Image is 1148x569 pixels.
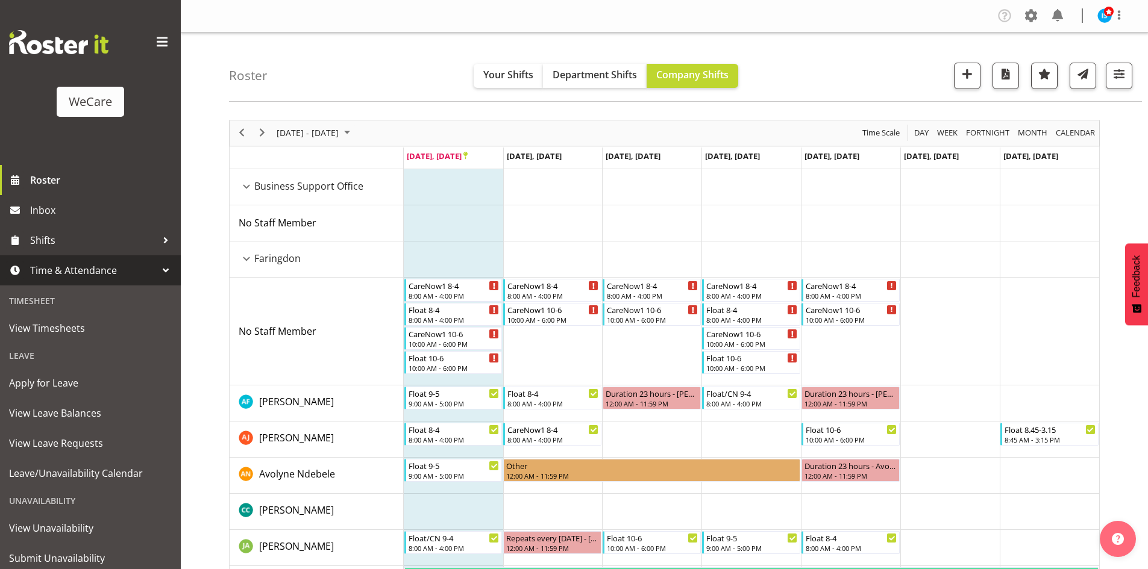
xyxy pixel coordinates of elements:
div: Repeats every [DATE] - [PERSON_NAME] [506,532,598,544]
h4: Roster [229,69,268,82]
td: Jane Arps resource [230,530,404,566]
button: Next [254,125,271,140]
div: Float 8-4 [806,532,897,544]
div: 10:00 AM - 6:00 PM [706,339,797,349]
div: Float 8-4 [409,303,500,316]
div: No Staff Member"s event - CareNow1 8-4 Begin From Monday, September 22, 2025 at 8:00:00 AM GMT+12... [404,279,503,302]
span: No Staff Member [239,325,316,338]
div: Amy Johannsen"s event - Float 8-4 Begin From Monday, September 22, 2025 at 8:00:00 AM GMT+12:00 E... [404,423,503,446]
div: 8:00 AM - 4:00 PM [507,291,598,300]
div: No Staff Member"s event - Float 8-4 Begin From Thursday, September 25, 2025 at 8:00:00 AM GMT+12:... [702,303,800,326]
button: Timeline Day [912,125,931,140]
div: WeCare [69,93,112,111]
div: 8:00 AM - 4:00 PM [706,315,797,325]
span: Avolyne Ndebele [259,467,335,480]
button: Feedback - Show survey [1125,243,1148,325]
div: Amy Johannsen"s event - CareNow1 8-4 Begin From Tuesday, September 23, 2025 at 8:00:00 AM GMT+12:... [503,423,601,446]
div: 10:00 AM - 6:00 PM [507,315,598,325]
button: Month [1054,125,1097,140]
div: Jane Arps"s event - Float 10-6 Begin From Wednesday, September 24, 2025 at 10:00:00 AM GMT+12:00 ... [603,531,701,554]
td: Avolyne Ndebele resource [230,458,404,494]
div: No Staff Member"s event - CareNow1 8-4 Begin From Wednesday, September 24, 2025 at 8:00:00 AM GMT... [603,279,701,302]
div: No Staff Member"s event - Float 8-4 Begin From Monday, September 22, 2025 at 8:00:00 AM GMT+12:00... [404,303,503,326]
div: 8:00 AM - 4:00 PM [409,543,500,553]
a: View Leave Balances [3,398,178,428]
span: Feedback [1131,255,1142,297]
div: 9:00 AM - 5:00 PM [706,543,797,553]
div: Duration 23 hours - Avolyne Ndebele [805,459,897,471]
span: [DATE], [DATE] [606,151,660,161]
div: 8:00 AM - 4:00 PM [409,315,500,325]
button: Send a list of all shifts for the selected filtered period to all rostered employees. [1070,63,1096,89]
td: Amy Johannsen resource [230,421,404,458]
span: Leave/Unavailability Calendar [9,464,172,482]
span: Day [913,125,930,140]
span: Submit Unavailability [9,549,172,567]
div: No Staff Member"s event - Float 10-6 Begin From Monday, September 22, 2025 at 10:00:00 AM GMT+12:... [404,351,503,374]
button: Previous [234,125,250,140]
a: [PERSON_NAME] [259,503,334,517]
div: Alex Ferguson"s event - Duration 23 hours - Alex Ferguson Begin From Wednesday, September 24, 202... [603,387,701,409]
div: No Staff Member"s event - CareNow1 10-6 Begin From Thursday, September 25, 2025 at 10:00:00 AM GM... [702,327,800,350]
div: Other [506,459,797,471]
div: Duration 23 hours - [PERSON_NAME] [805,387,897,399]
span: Apply for Leave [9,374,172,392]
span: [DATE], [DATE] [507,151,562,161]
button: Highlight an important date within the roster. [1031,63,1058,89]
div: Float 8.45-3.15 [1005,423,1096,435]
button: Timeline Month [1016,125,1050,140]
div: CareNow1 8-4 [507,279,598,291]
span: Shifts [30,231,157,249]
a: [PERSON_NAME] [259,431,334,445]
div: Float 10-6 [409,352,500,364]
button: Download a PDF of the roster according to the set date range. [993,63,1019,89]
div: Unavailability [3,488,178,513]
div: Alex Ferguson"s event - Float 8-4 Begin From Tuesday, September 23, 2025 at 8:00:00 AM GMT+12:00 ... [503,387,601,409]
a: No Staff Member [239,216,316,230]
div: Float/CN 9-4 [706,387,797,399]
div: Float 10-6 [607,532,698,544]
div: 9:00 AM - 5:00 PM [409,399,500,408]
button: Time Scale [861,125,902,140]
div: No Staff Member"s event - CareNow1 10-6 Begin From Tuesday, September 23, 2025 at 10:00:00 AM GMT... [503,303,601,326]
span: Inbox [30,201,175,219]
div: No Staff Member"s event - Float 10-6 Begin From Thursday, September 25, 2025 at 10:00:00 AM GMT+1... [702,351,800,374]
span: [DATE], [DATE] [805,151,859,161]
div: Avolyne Ndebele"s event - Duration 23 hours - Avolyne Ndebele Begin From Friday, September 26, 20... [801,459,900,482]
button: Your Shifts [474,64,543,88]
span: Your Shifts [483,68,533,81]
div: Duration 23 hours - [PERSON_NAME] [606,387,698,399]
div: Float 8-4 [409,423,500,435]
a: View Unavailability [3,513,178,543]
div: 12:00 AM - 11:59 PM [506,471,797,480]
div: Float 8-4 [706,303,797,316]
div: Float/CN 9-4 [409,532,500,544]
div: 8:00 AM - 4:00 PM [409,435,500,444]
div: next period [252,120,272,146]
span: Department Shifts [553,68,637,81]
div: No Staff Member"s event - CareNow1 8-4 Begin From Friday, September 26, 2025 at 8:00:00 AM GMT+12... [801,279,900,302]
span: [DATE], [DATE] [705,151,760,161]
img: isabel-simcox10849.jpg [1097,8,1112,23]
a: View Leave Requests [3,428,178,458]
div: No Staff Member"s event - CareNow1 8-4 Begin From Tuesday, September 23, 2025 at 8:00:00 AM GMT+1... [503,279,601,302]
div: Avolyne Ndebele"s event - Float 9-5 Begin From Monday, September 22, 2025 at 9:00:00 AM GMT+12:00... [404,459,503,482]
button: Filter Shifts [1106,63,1132,89]
div: previous period [231,120,252,146]
div: No Staff Member"s event - CareNow1 10-6 Begin From Monday, September 22, 2025 at 10:00:00 AM GMT+... [404,327,503,350]
a: [PERSON_NAME] [259,539,334,553]
div: No Staff Member"s event - CareNow1 8-4 Begin From Thursday, September 25, 2025 at 8:00:00 AM GMT+... [702,279,800,302]
span: [DATE], [DATE] [904,151,959,161]
div: Float 9-5 [706,532,797,544]
div: 8:00 AM - 4:00 PM [806,543,897,553]
div: 12:00 AM - 11:59 PM [805,471,897,480]
div: Jane Arps"s event - Float 9-5 Begin From Thursday, September 25, 2025 at 9:00:00 AM GMT+12:00 End... [702,531,800,554]
div: Alex Ferguson"s event - Float 9-5 Begin From Monday, September 22, 2025 at 9:00:00 AM GMT+12:00 E... [404,387,503,409]
span: View Unavailability [9,519,172,537]
div: Float 9-5 [409,387,500,399]
img: Rosterit website logo [9,30,108,54]
td: Faringdon resource [230,241,404,278]
button: September 2025 [275,125,356,140]
div: 10:00 AM - 6:00 PM [806,435,897,444]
